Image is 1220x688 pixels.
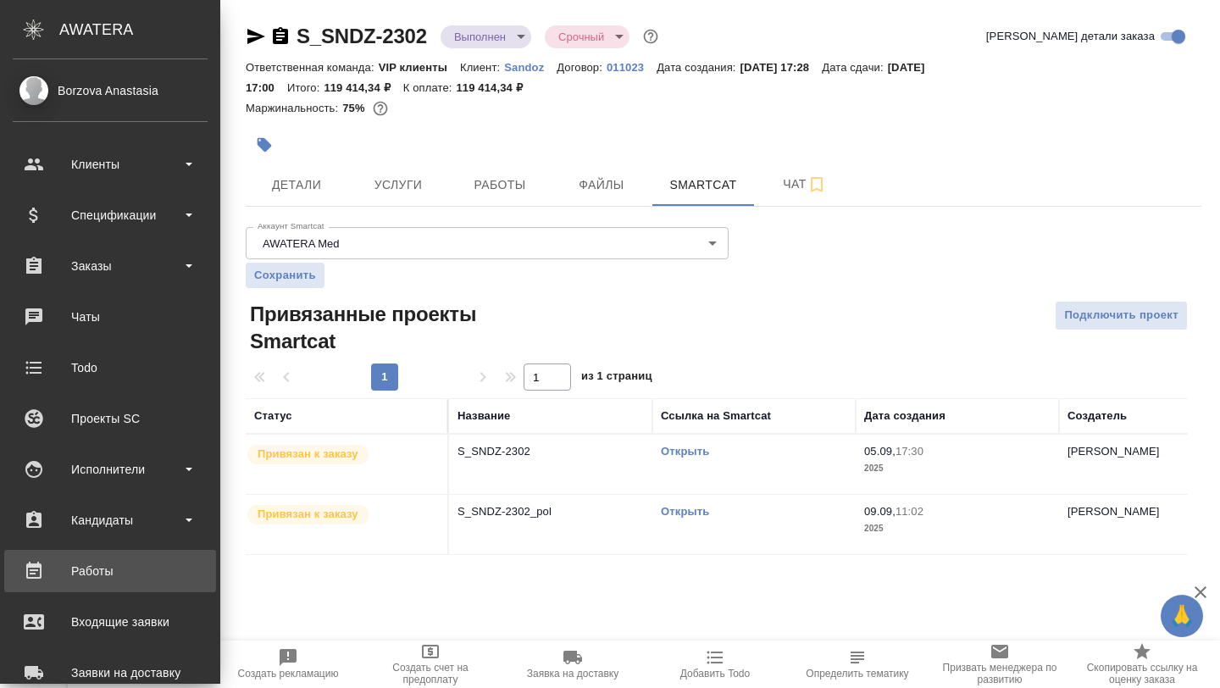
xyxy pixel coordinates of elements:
[456,81,535,94] p: 119 414,34 ₽
[661,408,771,424] div: Ссылка на Smartcat
[4,397,216,440] a: Проекты SC
[896,445,923,458] p: 17:30
[502,641,644,688] button: Заявка на доставку
[661,445,709,458] a: Открыть
[13,660,208,685] div: Заявки на доставку
[822,61,887,74] p: Дата сдачи:
[246,301,564,355] span: Привязанные проекты Smartcat
[680,668,750,680] span: Добавить Todo
[13,152,208,177] div: Клиенты
[254,267,316,284] span: Сохранить
[1161,595,1203,637] button: 🙏
[1167,598,1196,634] span: 🙏
[258,236,345,251] button: AWATERA Med
[13,609,208,635] div: Входящие заявки
[504,59,557,74] a: Sandoz
[13,558,208,584] div: Работы
[657,61,740,74] p: Дата создания:
[661,505,709,518] a: Открыть
[545,25,629,48] div: Выполнен
[379,61,460,74] p: VIP клиенты
[527,668,618,680] span: Заявка на доставку
[358,175,439,196] span: Услуги
[896,505,923,518] p: 11:02
[13,406,208,431] div: Проекты SC
[13,355,208,380] div: Todo
[4,347,216,389] a: Todo
[246,26,266,47] button: Скопировать ссылку для ЯМессенджера
[561,175,642,196] span: Файлы
[4,550,216,592] a: Работы
[246,61,379,74] p: Ответственная команда:
[13,253,208,279] div: Заказы
[1067,408,1127,424] div: Создатель
[246,263,324,288] button: Сохранить
[740,61,823,74] p: [DATE] 17:28
[640,25,662,47] button: Доп статусы указывают на важность/срочность заказа
[217,641,359,688] button: Создать рекламацию
[13,203,208,228] div: Спецификации
[986,28,1155,45] span: [PERSON_NAME] детали заказа
[457,503,644,520] p: S_SNDZ-2302_pol
[342,102,369,114] p: 75%
[764,174,846,195] span: Чат
[1064,306,1178,325] span: Подключить проект
[287,81,324,94] p: Итого:
[246,102,342,114] p: Маржинальность:
[581,366,652,391] span: из 1 страниц
[557,61,607,74] p: Договор:
[607,59,657,74] a: 011023
[864,505,896,518] p: 09.09,
[663,175,744,196] span: Smartcat
[246,126,283,164] button: Добавить тэг
[607,61,657,74] p: 011023
[929,641,1071,688] button: Призвать менеджера по развитию
[457,443,644,460] p: S_SNDZ-2302
[369,662,491,685] span: Создать счет на предоплату
[806,668,908,680] span: Определить тематику
[864,445,896,458] p: 05.09,
[403,81,457,94] p: К оплате:
[246,227,729,259] div: AWATERA Med
[13,457,208,482] div: Исполнители
[864,408,945,424] div: Дата создания
[1071,641,1213,688] button: Скопировать ссылку на оценку заказа
[13,508,208,533] div: Кандидаты
[297,25,427,47] a: S_SNDZ-2302
[441,25,531,48] div: Выполнен
[460,61,504,74] p: Клиент:
[504,61,557,74] p: Sandoz
[1081,662,1203,685] span: Скопировать ссылку на оценку заказа
[324,81,402,94] p: 119 414,34 ₽
[786,641,929,688] button: Определить тематику
[254,408,292,424] div: Статус
[457,408,510,424] div: Название
[864,460,1051,477] p: 2025
[4,296,216,338] a: Чаты
[807,175,827,195] svg: Подписаться
[270,26,291,47] button: Скопировать ссылку
[1067,505,1160,518] p: [PERSON_NAME]
[258,506,358,523] p: Привязан к заказу
[449,30,511,44] button: Выполнен
[864,520,1051,537] p: 2025
[59,13,220,47] div: AWATERA
[13,304,208,330] div: Чаты
[13,81,208,100] div: Borzova Anastasia
[369,97,391,119] button: 24904.39 RUB;
[939,662,1061,685] span: Призвать менеджера по развитию
[644,641,786,688] button: Добавить Todo
[256,175,337,196] span: Детали
[1055,301,1188,330] button: Подключить проект
[459,175,541,196] span: Работы
[359,641,502,688] button: Создать счет на предоплату
[258,446,358,463] p: Привязан к заказу
[553,30,609,44] button: Срочный
[238,668,339,680] span: Создать рекламацию
[1067,445,1160,458] p: [PERSON_NAME]
[4,601,216,643] a: Входящие заявки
